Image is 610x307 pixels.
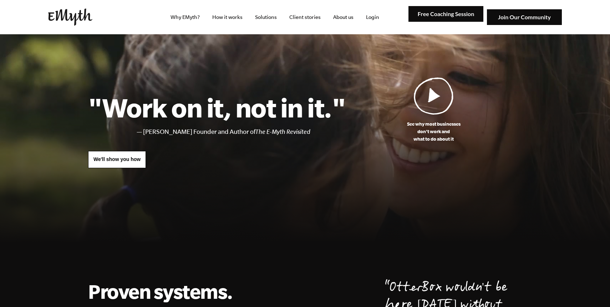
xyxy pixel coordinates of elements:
img: Play Video [414,77,454,115]
p: See why most businesses don't work and what to do about it [345,120,522,143]
i: The E-Myth Revisited [255,128,310,135]
a: See why most businessesdon't work andwhat to do about it [345,77,522,143]
span: We'll show you how [93,156,141,162]
img: Free Coaching Session [408,6,483,22]
a: We'll show you how [88,151,146,168]
h1: "Work on it, not in it." [88,92,345,123]
img: EMyth [48,9,92,26]
iframe: Chat Widget [574,273,610,307]
img: Join Our Community [487,9,562,25]
li: [PERSON_NAME] Founder and Author of [143,127,345,137]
